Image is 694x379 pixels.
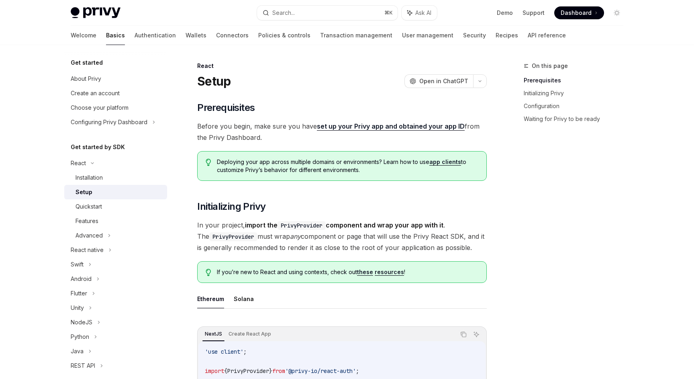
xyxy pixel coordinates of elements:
a: Wallets [186,26,206,45]
a: Setup [64,185,167,199]
a: Transaction management [320,26,392,45]
a: Basics [106,26,125,45]
div: Choose your platform [71,103,129,113]
div: Quickstart [76,202,102,211]
a: Choose your platform [64,100,167,115]
span: { [224,367,227,375]
a: Welcome [71,26,96,45]
a: Demo [497,9,513,17]
a: Prerequisites [524,74,630,87]
div: Create React App [226,329,274,339]
div: Features [76,216,98,226]
div: Android [71,274,92,284]
div: Python [71,332,89,342]
a: Waiting for Privy to be ready [524,113,630,125]
div: Java [71,346,84,356]
div: Unity [71,303,84,313]
div: React [71,158,86,168]
button: Copy the contents from the code block [458,329,469,340]
a: Dashboard [554,6,604,19]
span: from [272,367,285,375]
h5: Get started [71,58,103,68]
span: If you’re new to React and using contexts, check out ! [217,268,478,276]
button: Ask AI [471,329,482,340]
span: 'use client' [205,348,243,355]
button: Ethereum [197,289,224,308]
div: Swift [71,260,84,269]
a: Connectors [216,26,249,45]
span: ⌘ K [384,10,393,16]
a: resources [375,268,404,276]
div: React [197,62,487,70]
button: Toggle dark mode [610,6,623,19]
span: ; [356,367,359,375]
span: Prerequisites [197,101,255,114]
span: Ask AI [415,9,431,17]
span: Before you begin, make sure you have from the Privy Dashboard. [197,121,487,143]
a: Quickstart [64,199,167,214]
a: Configuration [524,100,630,113]
a: set up your Privy app and obtained your app ID [317,122,465,131]
a: Recipes [496,26,518,45]
a: User management [402,26,453,45]
div: Advanced [76,231,103,240]
div: React native [71,245,104,255]
div: NextJS [202,329,225,339]
a: Support [523,9,545,17]
svg: Tip [206,269,211,276]
div: NodeJS [71,318,92,327]
div: REST API [71,361,95,371]
span: Initializing Privy [197,200,265,213]
h1: Setup [197,74,231,88]
span: On this page [532,61,568,71]
span: In your project, . The must wrap component or page that will use the Privy React SDK, and it is g... [197,219,487,253]
a: app clients [429,158,461,166]
span: Deploying your app across multiple domains or environments? Learn how to use to customize Privy’s... [217,158,478,174]
span: Open in ChatGPT [419,77,468,85]
div: Installation [76,173,103,182]
a: Create an account [64,86,167,100]
button: Ask AI [402,6,437,20]
div: About Privy [71,74,101,84]
span: ; [243,348,247,355]
div: Flutter [71,289,87,298]
div: Create an account [71,88,120,98]
code: PrivyProvider [209,232,257,241]
div: Search... [272,8,295,18]
span: '@privy-io/react-auth' [285,367,356,375]
a: Authentication [135,26,176,45]
a: Policies & controls [258,26,310,45]
h5: Get started by SDK [71,142,125,152]
a: Security [463,26,486,45]
img: light logo [71,7,120,18]
a: API reference [528,26,566,45]
code: PrivyProvider [278,221,326,230]
button: Solana [234,289,254,308]
span: } [269,367,272,375]
a: Features [64,214,167,228]
span: import [205,367,224,375]
span: PrivyProvider [227,367,269,375]
button: Search...⌘K [257,6,398,20]
button: Open in ChatGPT [404,74,473,88]
strong: import the component and wrap your app with it [245,221,443,229]
div: Setup [76,187,92,197]
a: Initializing Privy [524,87,630,100]
a: About Privy [64,72,167,86]
div: Configuring Privy Dashboard [71,117,147,127]
em: any [290,232,301,240]
a: Installation [64,170,167,185]
svg: Tip [206,159,211,166]
a: these [357,268,373,276]
span: Dashboard [561,9,592,17]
